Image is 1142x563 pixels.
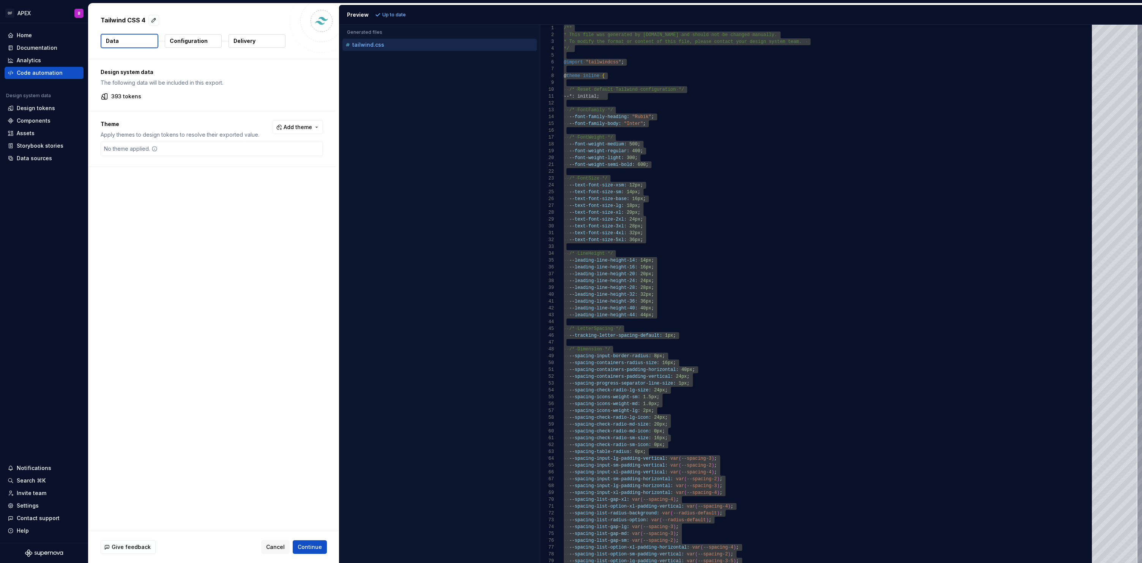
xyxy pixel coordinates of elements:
[17,477,46,484] div: Search ⌘K
[654,435,665,441] span: 16px
[540,257,554,264] div: 35
[5,42,84,54] a: Documentation
[687,374,689,379] span: ;
[540,271,554,278] div: 37
[654,429,662,434] span: 0px
[540,291,554,298] div: 40
[233,37,256,45] p: Delivery
[564,73,566,79] span: @
[266,543,285,551] span: Cancel
[643,196,645,202] span: ;
[651,292,654,297] span: ;
[5,102,84,114] a: Design tokens
[687,381,689,386] span: ;
[624,121,643,126] span: "Inter"
[654,388,665,393] span: 24px
[640,258,651,263] span: 14px
[662,360,673,366] span: 16px
[629,237,640,243] span: 36px
[5,127,84,139] a: Assets
[569,367,678,372] span: --spacing-containers-padding-horizontal:
[678,470,681,475] span: (
[5,500,84,512] a: Settings
[635,155,637,161] span: ;
[17,9,31,17] div: APEX
[569,230,626,236] span: --text-font-size-4xl:
[17,464,51,472] div: Notifications
[569,162,635,167] span: --font-weight-semi-bold:
[540,462,554,469] div: 65
[540,483,554,489] div: 68
[2,5,87,21] button: OFAPEXB
[5,512,84,524] button: Contact support
[621,60,624,65] span: ;
[342,41,537,49] button: tailwind.css
[569,374,673,379] span: --spacing-containers-padding-vertical:
[25,549,63,557] a: Supernova Logo
[540,298,554,305] div: 41
[626,210,637,215] span: 20px
[261,540,290,554] button: Cancel
[651,312,654,318] span: ;
[700,32,777,38] span: uld not be changed manually.
[569,155,624,161] span: --font-weight-light:
[651,278,654,284] span: ;
[540,59,554,66] div: 6
[564,39,698,44] span: * To modify the format or content of this file, p
[719,476,722,482] span: ;
[540,155,554,161] div: 20
[17,502,39,509] div: Settings
[637,189,640,195] span: ;
[569,470,667,475] span: --spacing-input-xl-padding-vertical:
[540,86,554,93] div: 10
[640,299,651,304] span: 36px
[540,168,554,175] div: 22
[569,251,613,256] span: /* LineHeight */
[569,483,673,489] span: --spacing-input-lg-padding-horizontal:
[670,456,678,461] span: var
[101,34,158,48] button: Data
[569,415,651,420] span: --spacing-check-radio-lg-icon:
[540,209,554,216] div: 28
[17,489,46,497] div: Invite team
[347,29,532,35] p: Generated files
[632,196,643,202] span: 16px
[17,44,57,52] div: Documentation
[676,476,684,482] span: var
[540,278,554,284] div: 38
[681,367,692,372] span: 40px
[540,100,554,107] div: 12
[651,114,654,120] span: ;
[569,121,621,126] span: --font-family-body:
[17,129,35,137] div: Assets
[569,210,624,215] span: --text-font-size-xl:
[629,224,640,229] span: 28px
[569,347,610,352] span: /* Dimension */
[540,127,554,134] div: 16
[569,394,640,400] span: --spacing-icons-weight-sm:
[629,230,640,236] span: 32px
[643,449,645,454] span: ;
[170,37,208,45] p: Configuration
[352,42,384,48] p: tailwind.css
[569,196,629,202] span: --text-font-size-base:
[637,210,640,215] span: ;
[637,142,640,147] span: ;
[676,483,684,489] span: var
[540,52,554,59] div: 5
[640,312,651,318] span: 44px
[569,135,613,140] span: /* FontWeight */
[626,203,637,208] span: 18px
[640,285,651,290] span: 28px
[583,73,599,79] span: inline
[687,476,717,482] span: --spacing-2
[717,483,719,489] span: )
[5,525,84,537] button: Help
[540,435,554,442] div: 61
[293,540,327,554] button: Continue
[347,11,369,19] div: Preview
[5,67,84,79] a: Code automation
[569,353,651,359] span: --spacing-input-border-radius:
[540,250,554,257] div: 34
